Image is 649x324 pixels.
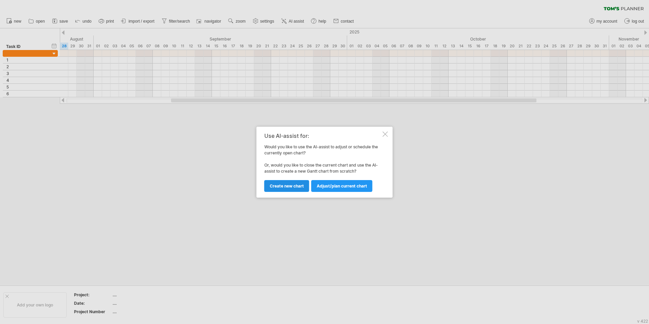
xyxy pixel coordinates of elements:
[311,180,372,192] a: Adjust/plan current chart
[270,183,304,189] span: Create new chart
[264,133,381,192] div: Would you like to use the AI-assist to adjust or schedule the currently open chart? Or, would you...
[264,133,381,139] div: Use AI-assist for:
[317,183,367,189] span: Adjust/plan current chart
[264,180,309,192] a: Create new chart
